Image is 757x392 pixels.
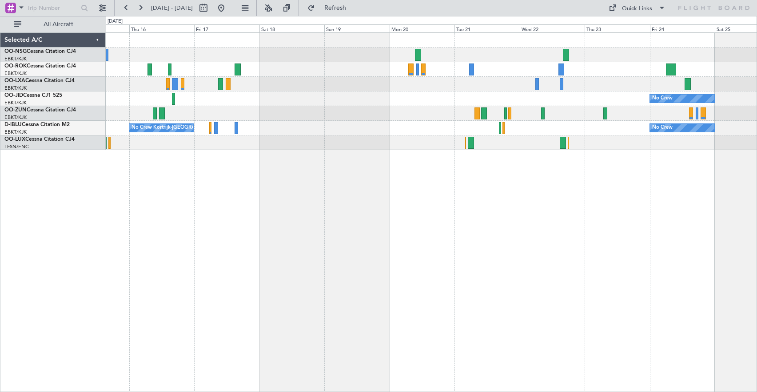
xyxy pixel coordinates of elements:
[4,143,29,150] a: LFSN/ENC
[4,85,27,91] a: EBKT/KJK
[129,24,195,32] div: Thu 16
[4,78,75,83] a: OO-LXACessna Citation CJ4
[390,24,455,32] div: Mon 20
[4,99,27,106] a: EBKT/KJK
[604,1,670,15] button: Quick Links
[4,78,25,83] span: OO-LXA
[4,107,76,113] a: OO-ZUNCessna Citation CJ4
[4,93,62,98] a: OO-JIDCessna CJ1 525
[4,137,25,142] span: OO-LUX
[194,24,259,32] div: Fri 17
[4,122,22,127] span: D-IBLU
[4,70,27,77] a: EBKT/KJK
[23,21,94,28] span: All Aircraft
[259,24,325,32] div: Sat 18
[27,1,78,15] input: Trip Number
[652,121,673,135] div: No Crew
[151,4,193,12] span: [DATE] - [DATE]
[520,24,585,32] div: Wed 22
[4,129,27,135] a: EBKT/KJK
[4,137,75,142] a: OO-LUXCessna Citation CJ4
[4,114,27,121] a: EBKT/KJK
[650,24,715,32] div: Fri 24
[4,93,23,98] span: OO-JID
[317,5,354,11] span: Refresh
[4,122,70,127] a: D-IBLUCessna Citation M2
[585,24,650,32] div: Thu 23
[4,107,27,113] span: OO-ZUN
[324,24,390,32] div: Sun 19
[652,92,673,105] div: No Crew
[303,1,357,15] button: Refresh
[622,4,652,13] div: Quick Links
[108,18,123,25] div: [DATE]
[10,17,96,32] button: All Aircraft
[131,121,223,135] div: No Crew Kortrijk-[GEOGRAPHIC_DATA]
[4,49,27,54] span: OO-NSG
[4,55,27,62] a: EBKT/KJK
[4,49,76,54] a: OO-NSGCessna Citation CJ4
[4,63,27,69] span: OO-ROK
[454,24,520,32] div: Tue 21
[4,63,76,69] a: OO-ROKCessna Citation CJ4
